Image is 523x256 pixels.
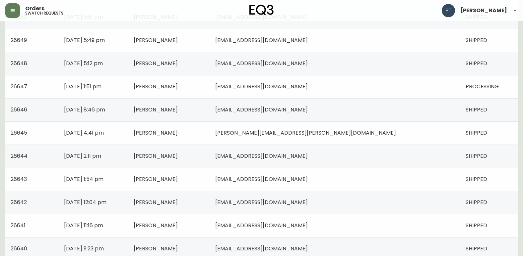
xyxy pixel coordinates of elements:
span: [DATE] 5:49 pm [64,36,105,44]
span: [PERSON_NAME] [134,222,178,229]
span: [PERSON_NAME] [134,198,178,206]
span: SHIPPED [466,60,487,67]
span: [DATE] 1:54 pm [64,175,103,183]
h5: swatch requests [25,11,63,15]
span: SHIPPED [466,175,487,183]
span: 26644 [11,152,28,160]
span: [PERSON_NAME] [134,60,178,67]
span: 26640 [11,245,27,252]
span: [EMAIL_ADDRESS][DOMAIN_NAME] [215,175,308,183]
span: 26649 [11,36,27,44]
span: [EMAIL_ADDRESS][DOMAIN_NAME] [215,60,308,67]
span: SHIPPED [466,129,487,137]
span: [EMAIL_ADDRESS][DOMAIN_NAME] [215,106,308,113]
span: [DATE] 1:51 pm [64,83,101,90]
span: [EMAIL_ADDRESS][DOMAIN_NAME] [215,83,308,90]
span: [DATE] 8:46 pm [64,106,105,113]
span: Orders [25,6,44,11]
span: 26647 [11,83,27,90]
span: [EMAIL_ADDRESS][DOMAIN_NAME] [215,245,308,252]
span: SHIPPED [466,36,487,44]
span: SHIPPED [466,152,487,160]
span: [DATE] 2:11 pm [64,152,101,160]
span: [EMAIL_ADDRESS][DOMAIN_NAME] [215,36,308,44]
span: 26645 [11,129,27,137]
span: [DATE] 9:23 pm [64,245,104,252]
span: [PERSON_NAME] [134,36,178,44]
img: logo [249,5,274,15]
span: 26643 [11,175,27,183]
span: [PERSON_NAME] [134,83,178,90]
span: [PERSON_NAME] [460,8,507,13]
span: SHIPPED [466,222,487,229]
span: [DATE] 4:41 pm [64,129,104,137]
span: 26648 [11,60,27,67]
span: 26641 [11,222,26,229]
span: 26646 [11,106,27,113]
span: [PERSON_NAME] [134,175,178,183]
span: [DATE] 5:12 pm [64,60,103,67]
span: [DATE] 12:04 pm [64,198,106,206]
span: [PERSON_NAME] [134,152,178,160]
span: [PERSON_NAME] [134,106,178,113]
span: PROCESSING [466,83,499,90]
span: [EMAIL_ADDRESS][DOMAIN_NAME] [215,198,308,206]
span: [EMAIL_ADDRESS][DOMAIN_NAME] [215,152,308,160]
span: [PERSON_NAME][EMAIL_ADDRESS][PERSON_NAME][DOMAIN_NAME] [215,129,396,137]
span: 26642 [11,198,27,206]
img: 986dcd8e1aab7847125929f325458823 [442,4,455,17]
span: SHIPPED [466,198,487,206]
span: [PERSON_NAME] [134,129,178,137]
span: SHIPPED [466,106,487,113]
span: SHIPPED [466,245,487,252]
span: [DATE] 11:16 pm [64,222,103,229]
span: [EMAIL_ADDRESS][DOMAIN_NAME] [215,222,308,229]
span: [PERSON_NAME] [134,245,178,252]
